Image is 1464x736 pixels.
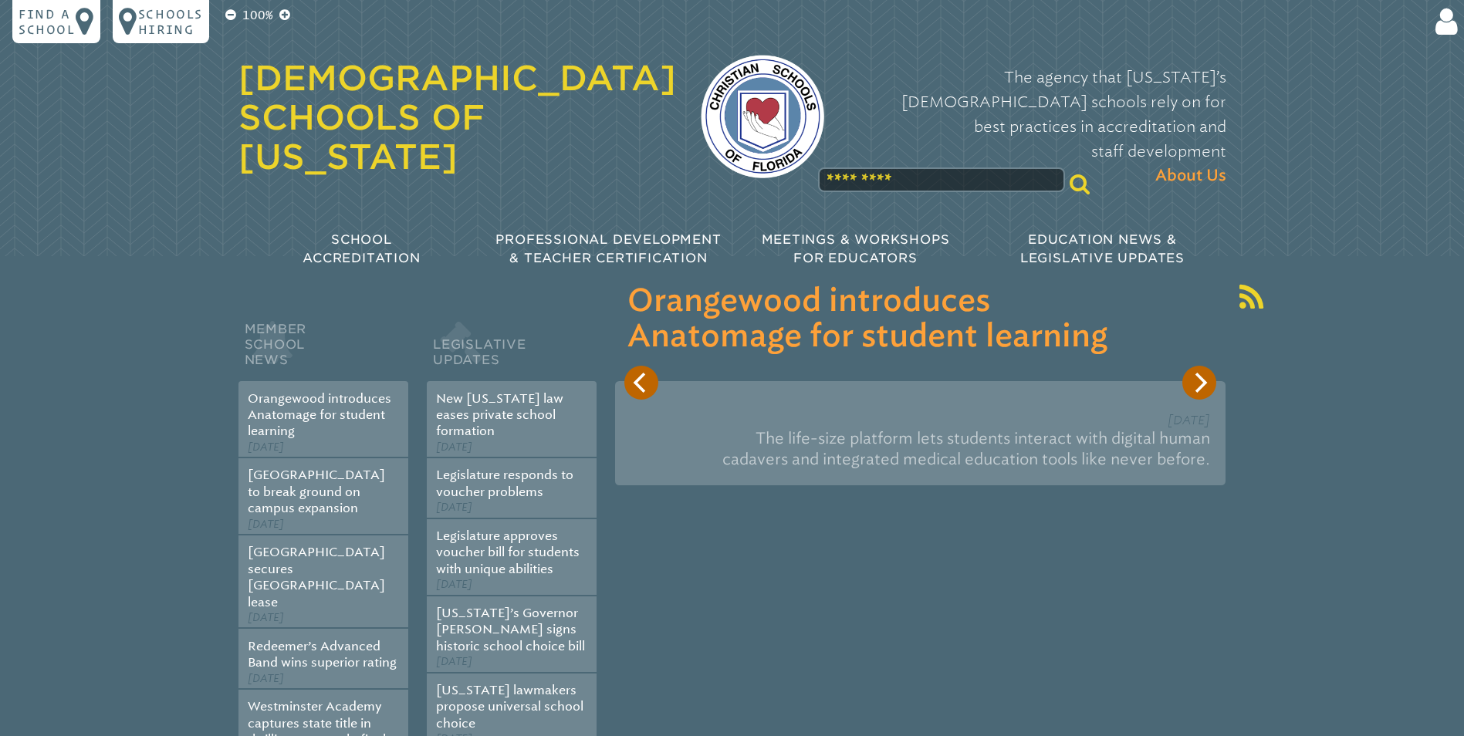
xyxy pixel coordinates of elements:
p: 100% [239,6,276,25]
span: [DATE] [436,655,472,668]
span: [DATE] [436,441,472,454]
h2: Legislative Updates [427,318,597,381]
h3: Orangewood introduces Anatomage for student learning [627,284,1213,355]
a: Orangewood introduces Anatomage for student learning [248,391,391,439]
span: [DATE] [248,518,284,531]
a: [US_STATE] lawmakers propose universal school choice [436,683,583,731]
p: Schools Hiring [138,6,203,37]
a: Redeemer’s Advanced Band wins superior rating [248,639,397,670]
span: About Us [1155,164,1226,188]
span: School Accreditation [303,232,420,265]
p: The agency that [US_STATE]’s [DEMOGRAPHIC_DATA] schools rely on for best practices in accreditati... [849,65,1226,188]
span: [DATE] [436,578,472,591]
img: csf-logo-web-colors.png [701,55,824,178]
a: [DEMOGRAPHIC_DATA] Schools of [US_STATE] [238,58,676,177]
span: [DATE] [248,672,284,685]
a: [US_STATE]’s Governor [PERSON_NAME] signs historic school choice bill [436,606,585,653]
span: Meetings & Workshops for Educators [762,232,950,265]
a: [GEOGRAPHIC_DATA] secures [GEOGRAPHIC_DATA] lease [248,545,385,609]
p: The life-size platform lets students interact with digital human cadavers and integrated medical ... [631,422,1210,476]
a: Legislature responds to voucher problems [436,468,573,498]
span: [DATE] [248,611,284,624]
span: [DATE] [436,501,472,514]
a: Legislature approves voucher bill for students with unique abilities [436,528,580,576]
a: [GEOGRAPHIC_DATA] to break ground on campus expansion [248,468,385,515]
span: Education News & Legislative Updates [1020,232,1185,265]
button: Previous [624,366,658,400]
p: Find a school [19,6,76,37]
span: [DATE] [1168,413,1210,427]
span: [DATE] [248,441,284,454]
a: New [US_STATE] law eases private school formation [436,391,563,439]
button: Next [1182,366,1216,400]
span: Professional Development & Teacher Certification [495,232,721,265]
h2: Member School News [238,318,408,381]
